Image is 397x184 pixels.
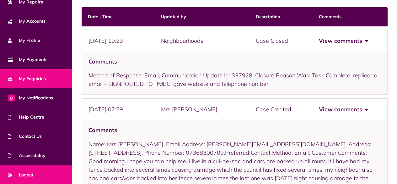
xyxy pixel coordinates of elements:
h4: Comments [89,58,381,65]
span: Logout [8,172,33,178]
th: Comments [313,7,388,26]
div: Case Created [249,98,312,121]
span: Accessibility [8,152,46,159]
th: Date | Time [82,7,155,26]
div: [DATE] 07:59 [82,98,155,121]
span: My Accounts [8,18,46,25]
button: View comments [319,105,367,114]
span: 0 [8,94,15,101]
span: Help Centre [8,114,44,120]
div: [DATE] 10:23 [82,30,155,53]
span: My Enquiries [8,75,46,82]
div: Mrs [PERSON_NAME] [155,98,249,121]
span: My Notifications [8,95,53,101]
span: My Payments [8,56,47,63]
button: View comments [319,36,367,46]
h4: Comments [89,127,381,134]
th: Description [249,7,312,26]
div: Method of Response: Email, Communication Update Id: 337928, Closure Reason Was: Task Complete. re... [82,52,388,95]
div: Case Closed [249,30,312,53]
span: My Profile [8,37,40,44]
span: Contact Us [8,133,42,140]
div: Neighbourhoods [155,30,249,53]
th: Updated by [155,7,249,26]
